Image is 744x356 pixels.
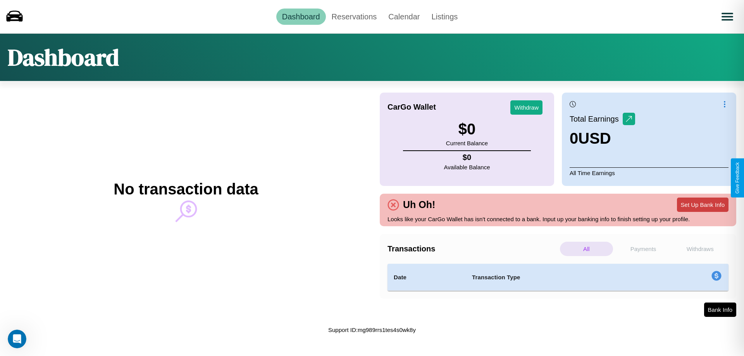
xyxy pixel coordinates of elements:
[444,162,490,172] p: Available Balance
[560,242,613,256] p: All
[472,273,648,282] h4: Transaction Type
[570,130,635,147] h3: 0 USD
[570,112,623,126] p: Total Earnings
[387,103,436,112] h4: CarGo Wallet
[8,41,119,73] h1: Dashboard
[382,9,425,25] a: Calendar
[704,303,736,317] button: Bank Info
[114,181,258,198] h2: No transaction data
[387,244,558,253] h4: Transactions
[425,9,463,25] a: Listings
[510,100,542,115] button: Withdraw
[444,153,490,162] h4: $ 0
[673,242,727,256] p: Withdraws
[735,162,740,194] div: Give Feedback
[677,198,728,212] button: Set Up Bank Info
[387,214,728,224] p: Looks like your CarGo Wallet has isn't connected to a bank. Input up your banking info to finish ...
[716,6,738,28] button: Open menu
[570,167,728,178] p: All Time Earnings
[326,9,383,25] a: Reservations
[446,138,488,148] p: Current Balance
[617,242,670,256] p: Payments
[276,9,326,25] a: Dashboard
[399,199,439,210] h4: Uh Oh!
[8,330,26,348] iframe: Intercom live chat
[394,273,460,282] h4: Date
[446,120,488,138] h3: $ 0
[328,325,416,335] p: Support ID: mg989rrs1tes4s0wk8y
[387,264,728,291] table: simple table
